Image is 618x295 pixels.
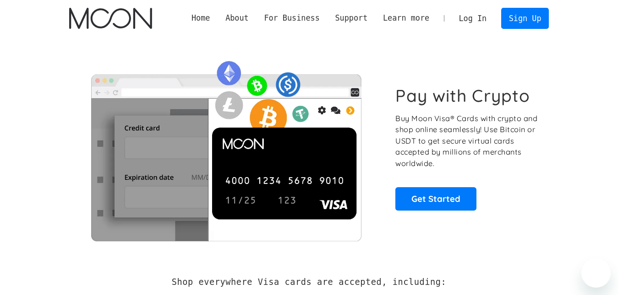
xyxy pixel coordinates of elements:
a: Get Started [395,187,476,210]
a: Log In [451,8,494,28]
div: About [225,12,249,24]
a: Home [184,12,218,24]
img: Moon Cards let you spend your crypto anywhere Visa is accepted. [69,55,383,241]
div: Support [335,12,367,24]
h1: Pay with Crypto [395,85,530,106]
a: Sign Up [501,8,549,28]
div: Learn more [383,12,429,24]
img: Moon Logo [69,8,152,29]
p: Buy Moon Visa® Cards with crypto and shop online seamlessly! Use Bitcoin or USDT to get secure vi... [395,113,539,169]
iframe: Botón para iniciar la ventana de mensajería [581,258,611,288]
h2: Shop everywhere Visa cards are accepted, including: [172,277,446,287]
div: For Business [264,12,319,24]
